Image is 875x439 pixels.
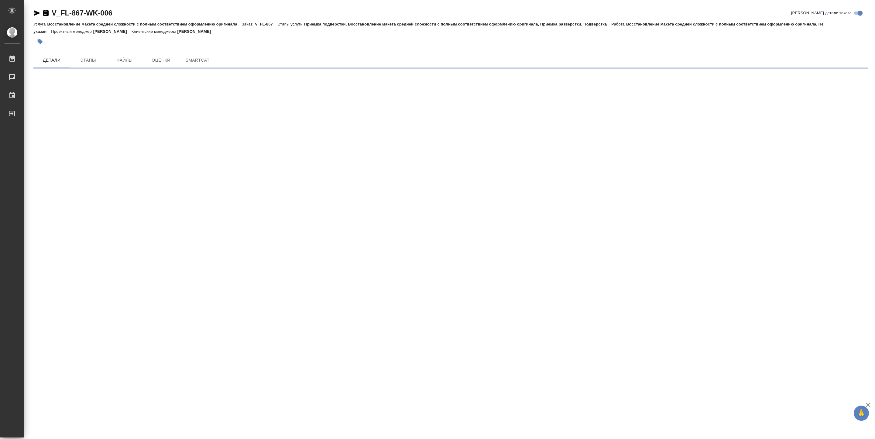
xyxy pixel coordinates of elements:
[74,56,103,64] span: Этапы
[33,9,41,17] button: Скопировать ссылку для ЯМессенджера
[856,407,866,420] span: 🙏
[277,22,304,26] p: Этапы услуги
[791,10,852,16] span: [PERSON_NAME] детали заказа
[177,29,215,34] p: [PERSON_NAME]
[52,9,112,17] a: V_FL-867-WK-006
[255,22,277,26] p: V_FL-867
[93,29,132,34] p: [PERSON_NAME]
[42,9,50,17] button: Скопировать ссылку
[854,406,869,421] button: 🙏
[33,22,47,26] p: Услуга
[51,29,93,34] p: Проектный менеджер
[110,56,139,64] span: Файлы
[37,56,66,64] span: Детали
[146,56,176,64] span: Оценки
[611,22,626,26] p: Работа
[304,22,611,26] p: Приемка подверстки, Восстановление макета средней сложности с полным соответствием оформлению ори...
[183,56,212,64] span: SmartCat
[47,22,242,26] p: Восстановление макета средней сложности с полным соответствием оформлению оригинала
[132,29,177,34] p: Клиентские менеджеры
[33,35,47,48] button: Добавить тэг
[242,22,255,26] p: Заказ:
